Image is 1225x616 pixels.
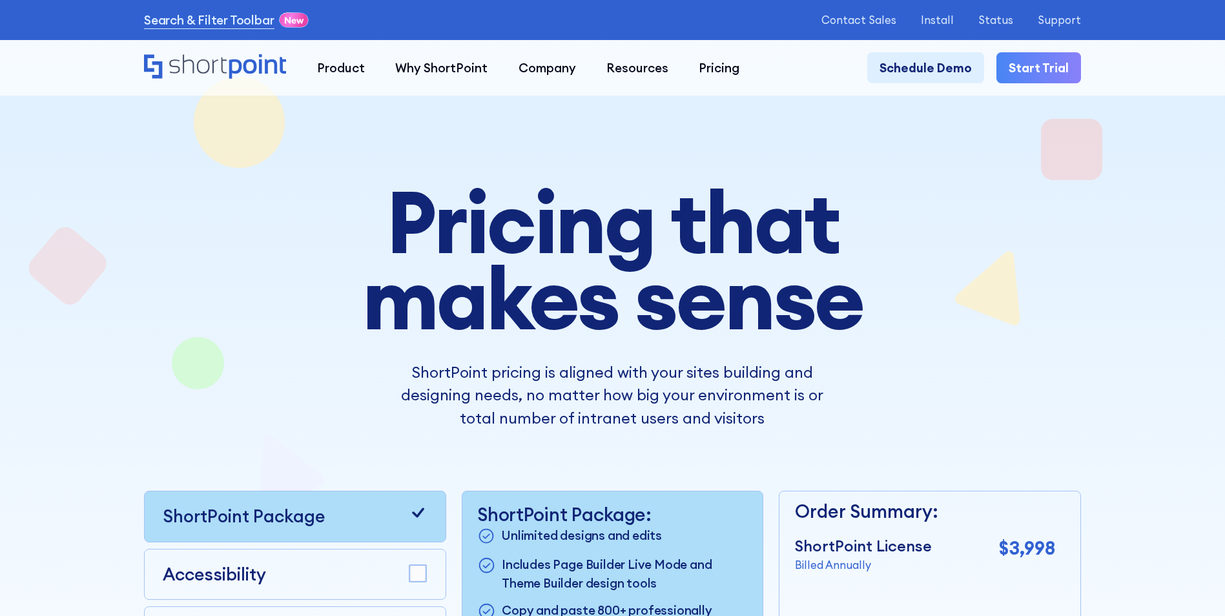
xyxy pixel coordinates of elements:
p: ShortPoint License [795,535,932,558]
a: Resources [591,52,683,83]
p: ShortPoint pricing is aligned with your sites building and designing needs, no matter how big you... [383,361,842,430]
div: Company [519,59,576,77]
div: Resources [606,59,668,77]
p: Unlimited designs and edits [502,526,662,546]
a: Schedule Demo [867,52,984,83]
a: Pricing [684,52,755,83]
div: Pricing [699,59,739,77]
h1: Pricing that makes sense [268,184,957,336]
a: Install [921,14,954,26]
a: Start Trial [996,52,1081,83]
a: Support [1038,14,1081,26]
a: Why ShortPoint [380,52,503,83]
p: ShortPoint Package [163,504,325,529]
p: Billed Annually [795,557,932,573]
a: Company [503,52,591,83]
a: Contact Sales [821,14,896,26]
p: Includes Page Builder Live Mode and Theme Builder design tools [502,555,748,592]
p: Order Summary: [795,498,1055,526]
a: Status [978,14,1013,26]
p: ShortPoint Package: [477,504,748,526]
div: Why ShortPoint [395,59,488,77]
div: Product [317,59,365,77]
p: Accessibility [163,562,266,588]
a: Product [302,52,380,83]
p: $3,998 [999,535,1055,562]
a: Home [144,54,287,81]
a: Search & Filter Toolbar [144,11,274,29]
